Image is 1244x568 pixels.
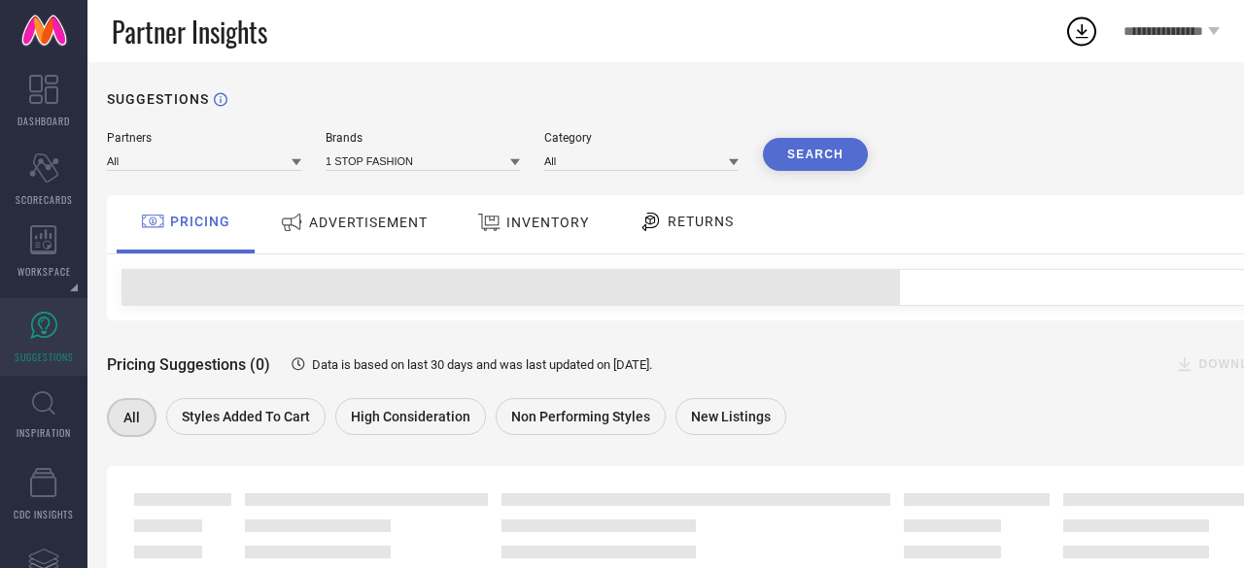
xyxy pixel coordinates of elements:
div: Brands [326,131,520,145]
h1: SUGGESTIONS [107,91,209,107]
span: All [123,410,140,425]
span: Non Performing Styles [511,409,650,424]
span: SUGGESTIONS [15,350,74,364]
div: Partners [107,131,301,145]
div: Category [544,131,739,145]
button: Search [763,138,868,171]
span: SCORECARDS [16,192,73,207]
span: Partner Insights [112,12,267,51]
span: High Consideration [351,409,470,424]
span: RETURNS [668,214,734,229]
span: PRICING [170,214,230,229]
div: Open download list [1064,14,1099,49]
span: INSPIRATION [17,425,71,440]
span: INVENTORY [506,215,589,230]
span: Pricing Suggestions (0) [107,355,270,374]
span: ADVERTISEMENT [309,215,428,230]
span: CDC INSIGHTS [14,507,74,521]
span: WORKSPACE [17,264,71,279]
span: Styles Added To Cart [182,409,310,424]
span: DASHBOARD [17,114,70,128]
span: New Listings [691,409,771,424]
span: Data is based on last 30 days and was last updated on [DATE] . [312,357,652,372]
